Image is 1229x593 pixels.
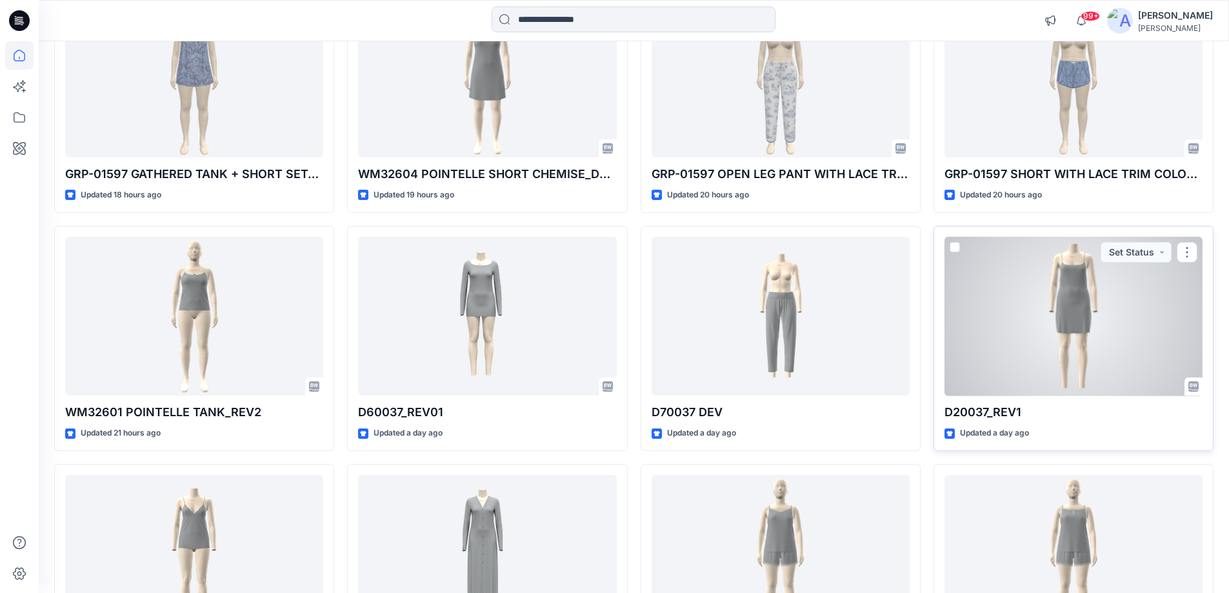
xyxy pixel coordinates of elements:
img: avatar [1107,8,1133,34]
p: Updated a day ago [960,427,1029,440]
a: WM32601 POINTELLE TANK_REV2 [65,237,323,396]
p: GRP-01597 OPEN LEG PANT WITH LACE TRIM COLORWAY REV3 [652,165,910,183]
p: Updated 19 hours ago [374,188,454,202]
span: 99+ [1081,11,1100,21]
p: Updated 21 hours ago [81,427,161,440]
p: Updated 18 hours ago [81,188,161,202]
p: Updated 20 hours ago [960,188,1042,202]
p: D60037_REV01 [358,403,616,421]
a: D60037_REV01 [358,237,616,396]
p: D20037_REV1 [944,403,1203,421]
div: [PERSON_NAME] [1138,23,1213,33]
p: Updated a day ago [374,427,443,440]
p: D70037 DEV [652,403,910,421]
a: D20037_REV1 [944,237,1203,396]
p: Updated 20 hours ago [667,188,749,202]
p: WM32604 POINTELLE SHORT CHEMISE_DEV_REV2 [358,165,616,183]
p: Updated a day ago [667,427,736,440]
p: WM32601 POINTELLE TANK_REV2 [65,403,323,421]
p: GRP-01597 SHORT WITH LACE TRIM COLORWAY REV4 [944,165,1203,183]
a: D70037 DEV [652,237,910,396]
p: GRP-01597 GATHERED TANK + SHORT SET_ COLORWAY REV3 [65,165,323,183]
div: [PERSON_NAME] [1138,8,1213,23]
